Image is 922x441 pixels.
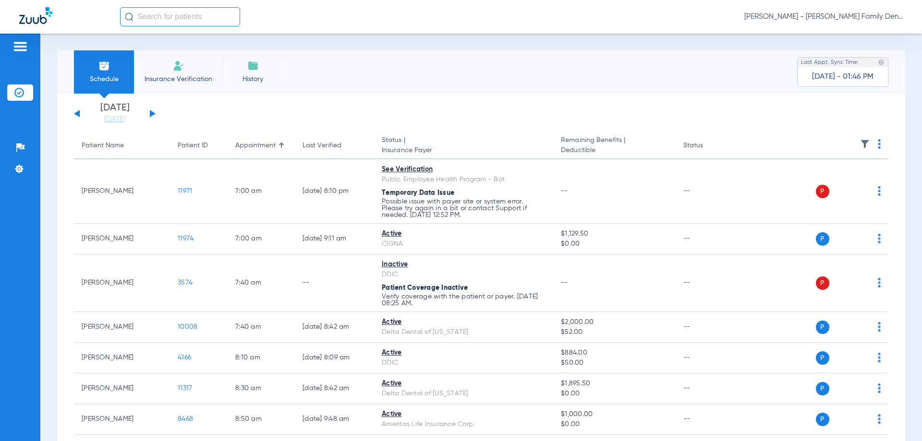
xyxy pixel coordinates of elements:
span: P [816,276,829,290]
span: 11974 [178,235,194,242]
span: P [816,232,829,246]
td: [PERSON_NAME] [74,312,170,343]
img: group-dot-blue.svg [878,353,881,362]
div: Delta Dental of [US_STATE] [382,327,546,337]
span: $0.00 [561,419,667,429]
span: 10008 [178,323,197,330]
span: 4166 [178,354,191,361]
td: -- [676,404,740,435]
span: P [816,351,829,365]
img: Search Icon [125,12,133,21]
span: $50.00 [561,358,667,368]
img: History [247,60,259,72]
span: 3574 [178,279,193,286]
td: [PERSON_NAME] [74,224,170,254]
iframe: Chat Widget [874,395,922,441]
div: Patient Name [82,141,124,151]
span: P [816,382,829,395]
span: Last Appt. Sync Time: [801,58,859,67]
td: [DATE] 8:42 AM [295,373,374,404]
td: -- [676,312,740,343]
span: $52.00 [561,327,667,337]
span: Insurance Payer [382,145,546,155]
span: 11971 [178,188,192,194]
td: 8:10 AM [228,343,295,373]
td: 7:40 AM [228,254,295,312]
img: last sync help info [878,59,885,66]
span: $1,895.50 [561,379,667,389]
th: Remaining Benefits | [553,132,675,159]
div: Inactive [382,260,546,270]
div: DDIC [382,358,546,368]
span: Temporary Data Issue [382,190,454,196]
span: $0.00 [561,389,667,399]
div: Public Employee Health Program - Bot [382,175,546,185]
td: -- [676,373,740,404]
div: Delta Dental of [US_STATE] [382,389,546,399]
span: $2,000.00 [561,317,667,327]
span: [DATE] - 01:46 PM [812,72,873,82]
div: Last Verified [303,141,366,151]
div: Last Verified [303,141,341,151]
span: Patient Coverage Inactive [382,285,468,291]
td: [DATE] 8:09 AM [295,343,374,373]
td: -- [676,159,740,224]
img: hamburger-icon [12,41,28,52]
span: Schedule [81,74,127,84]
div: Ameritas Life Insurance Corp. [382,419,546,429]
span: 11317 [178,385,192,392]
img: group-dot-blue.svg [878,186,881,196]
span: 8468 [178,416,193,422]
td: [DATE] 8:10 PM [295,159,374,224]
img: Manual Insurance Verification [173,60,184,72]
td: 8:30 AM [228,373,295,404]
span: P [816,413,829,426]
td: [PERSON_NAME] [74,254,170,312]
p: Verify coverage with the patient or payer. [DATE] 08:25 AM. [382,293,546,307]
p: Possible issue with payer site or system error. Please try again in a bit or contact Support if n... [382,198,546,218]
img: filter.svg [860,139,870,149]
span: -- [561,279,568,286]
div: Active [382,229,546,239]
td: -- [295,254,374,312]
img: group-dot-blue.svg [878,278,881,287]
th: Status | [374,132,553,159]
td: [PERSON_NAME] [74,159,170,224]
div: CIGNA [382,239,546,249]
td: 8:50 AM [228,404,295,435]
img: group-dot-blue.svg [878,234,881,243]
img: Zuub Logo [19,7,52,24]
span: $0.00 [561,239,667,249]
td: 7:00 AM [228,224,295,254]
span: History [230,74,276,84]
td: [PERSON_NAME] [74,373,170,404]
input: Search for patients [120,7,240,26]
span: Deductible [561,145,667,155]
a: [DATE] [86,115,144,124]
img: Schedule [98,60,110,72]
div: Appointment [235,141,287,151]
span: P [816,321,829,334]
span: [PERSON_NAME] - [PERSON_NAME] Family Dental [744,12,903,22]
div: Active [382,409,546,419]
td: -- [676,343,740,373]
div: Patient ID [178,141,208,151]
td: [DATE] 8:42 AM [295,312,374,343]
span: Insurance Verification [141,74,216,84]
td: [PERSON_NAME] [74,404,170,435]
div: Active [382,317,546,327]
div: Appointment [235,141,276,151]
td: [PERSON_NAME] [74,343,170,373]
td: [DATE] 9:48 AM [295,404,374,435]
img: group-dot-blue.svg [878,383,881,393]
td: -- [676,254,740,312]
div: Patient Name [82,141,162,151]
div: Active [382,379,546,389]
td: 7:40 AM [228,312,295,343]
span: -- [561,188,568,194]
td: [DATE] 9:11 AM [295,224,374,254]
li: [DATE] [86,103,144,124]
div: Active [382,348,546,358]
span: P [816,185,829,198]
